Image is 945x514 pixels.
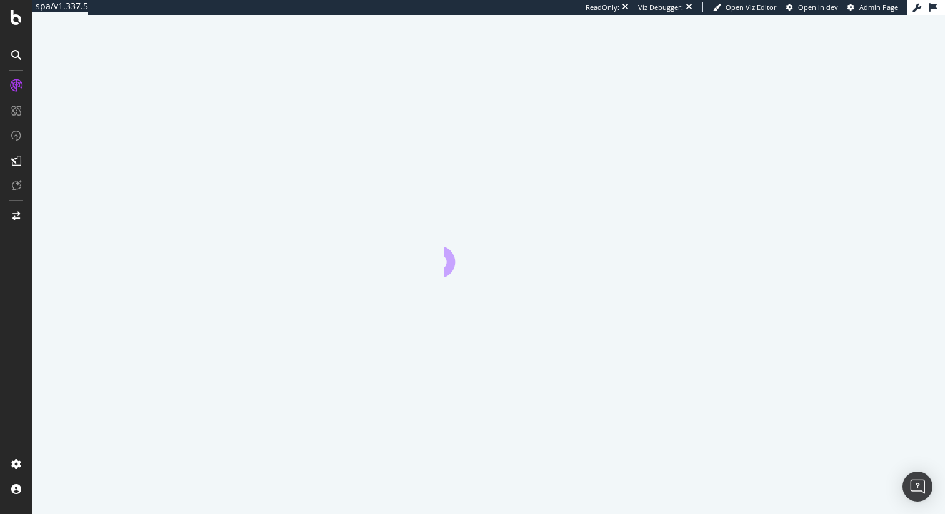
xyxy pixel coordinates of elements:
a: Open Viz Editor [713,2,777,12]
span: Open in dev [798,2,838,12]
a: Open in dev [786,2,838,12]
div: animation [444,232,534,277]
a: Admin Page [847,2,898,12]
span: Open Viz Editor [726,2,777,12]
span: Admin Page [859,2,898,12]
div: ReadOnly: [586,2,619,12]
div: Viz Debugger: [638,2,683,12]
div: Open Intercom Messenger [902,472,932,502]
